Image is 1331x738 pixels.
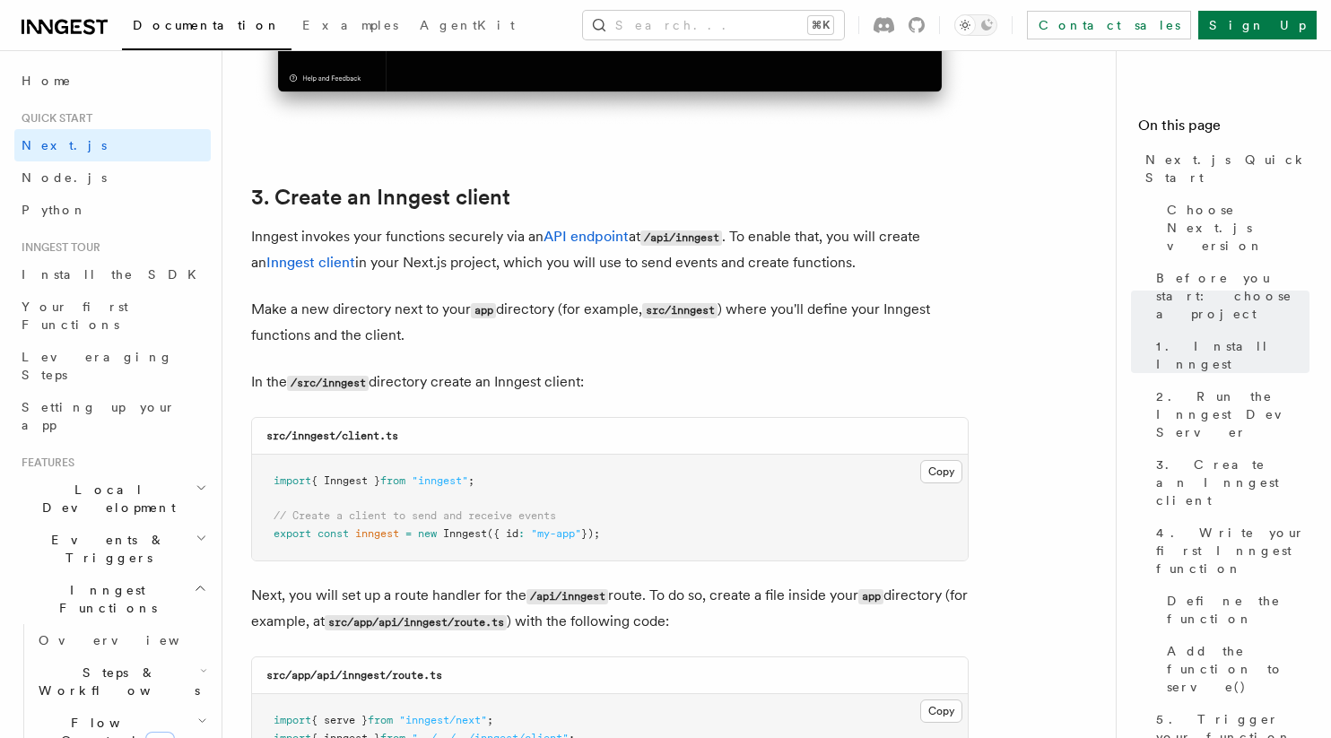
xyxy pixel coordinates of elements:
[266,669,442,682] code: src/app/api/inngest/route.ts
[274,474,311,487] span: import
[39,633,223,647] span: Overview
[325,615,507,630] code: src/app/api/inngest/route.ts
[642,303,718,318] code: src/inngest
[420,18,515,32] span: AgentKit
[1167,642,1309,696] span: Add the function to serve()
[274,714,311,726] span: import
[266,430,398,442] code: src/inngest/client.ts
[14,194,211,226] a: Python
[274,509,556,522] span: // Create a client to send and receive events
[14,581,194,617] span: Inngest Functions
[291,5,409,48] a: Examples
[22,300,128,332] span: Your first Functions
[22,350,173,382] span: Leveraging Steps
[1138,143,1309,194] a: Next.js Quick Start
[14,111,92,126] span: Quick start
[544,228,629,245] a: API endpoint
[318,527,349,540] span: const
[31,624,211,656] a: Overview
[399,714,487,726] span: "inngest/next"
[640,230,722,246] code: /api/inngest
[14,291,211,341] a: Your first Functions
[468,474,474,487] span: ;
[1149,448,1309,517] a: 3. Create an Inngest client
[954,14,997,36] button: Toggle dark mode
[22,267,207,282] span: Install the SDK
[1167,201,1309,255] span: Choose Next.js version
[471,303,496,318] code: app
[1160,585,1309,635] a: Define the function
[1160,635,1309,703] a: Add the function to serve()
[1027,11,1191,39] a: Contact sales
[1156,524,1309,577] span: 4. Write your first Inngest function
[1198,11,1317,39] a: Sign Up
[266,254,355,271] a: Inngest client
[920,699,962,723] button: Copy
[22,400,176,432] span: Setting up your app
[14,531,196,567] span: Events & Triggers
[1149,262,1309,330] a: Before you start: choose a project
[14,481,196,517] span: Local Development
[581,527,600,540] span: });
[1156,387,1309,441] span: 2. Run the Inngest Dev Server
[133,18,281,32] span: Documentation
[122,5,291,50] a: Documentation
[1138,115,1309,143] h4: On this page
[14,65,211,97] a: Home
[1167,592,1309,628] span: Define the function
[22,72,72,90] span: Home
[14,456,74,470] span: Features
[1149,330,1309,380] a: 1. Install Inngest
[409,5,526,48] a: AgentKit
[418,527,437,540] span: new
[14,341,211,391] a: Leveraging Steps
[31,656,211,707] button: Steps & Workflows
[311,474,380,487] span: { Inngest }
[287,376,369,391] code: /src/inngest
[14,240,100,255] span: Inngest tour
[1149,380,1309,448] a: 2. Run the Inngest Dev Server
[920,460,962,483] button: Copy
[251,297,969,348] p: Make a new directory next to your directory (for example, ) where you'll define your Inngest func...
[274,527,311,540] span: export
[1156,456,1309,509] span: 3. Create an Inngest client
[412,474,468,487] span: "inngest"
[14,129,211,161] a: Next.js
[1149,517,1309,585] a: 4. Write your first Inngest function
[808,16,833,34] kbd: ⌘K
[14,574,211,624] button: Inngest Functions
[22,203,87,217] span: Python
[14,524,211,574] button: Events & Triggers
[14,473,211,524] button: Local Development
[22,170,107,185] span: Node.js
[14,258,211,291] a: Install the SDK
[405,527,412,540] span: =
[1156,269,1309,323] span: Before you start: choose a project
[858,589,883,604] code: app
[583,11,844,39] button: Search...⌘K
[22,138,107,152] span: Next.js
[14,161,211,194] a: Node.js
[251,224,969,275] p: Inngest invokes your functions securely via an at . To enable that, you will create an in your Ne...
[1160,194,1309,262] a: Choose Next.js version
[443,527,487,540] span: Inngest
[526,589,608,604] code: /api/inngest
[14,391,211,441] a: Setting up your app
[251,369,969,395] p: In the directory create an Inngest client:
[31,664,200,699] span: Steps & Workflows
[518,527,525,540] span: :
[311,714,368,726] span: { serve }
[251,185,510,210] a: 3. Create an Inngest client
[251,583,969,635] p: Next, you will set up a route handler for the route. To do so, create a file inside your director...
[355,527,399,540] span: inngest
[380,474,405,487] span: from
[487,714,493,726] span: ;
[1145,151,1309,187] span: Next.js Quick Start
[487,527,518,540] span: ({ id
[302,18,398,32] span: Examples
[368,714,393,726] span: from
[1156,337,1309,373] span: 1. Install Inngest
[531,527,581,540] span: "my-app"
